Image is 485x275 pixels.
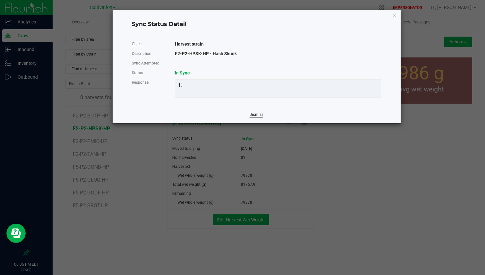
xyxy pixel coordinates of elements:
[127,49,170,58] div: Description
[127,78,170,87] div: Response
[392,12,397,19] button: Close
[127,58,170,68] div: Sync Attempted
[174,83,382,88] div: []
[127,68,170,78] div: Status
[6,224,26,243] iframe: Resource center
[170,49,386,58] div: F2-P2-HPSK-HP - Hash Skunk
[127,39,170,49] div: Object
[132,20,381,29] h4: Sync Status Detail
[175,70,190,75] span: In Sync
[170,39,386,49] div: Harvest strain
[250,112,263,117] a: Dismiss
